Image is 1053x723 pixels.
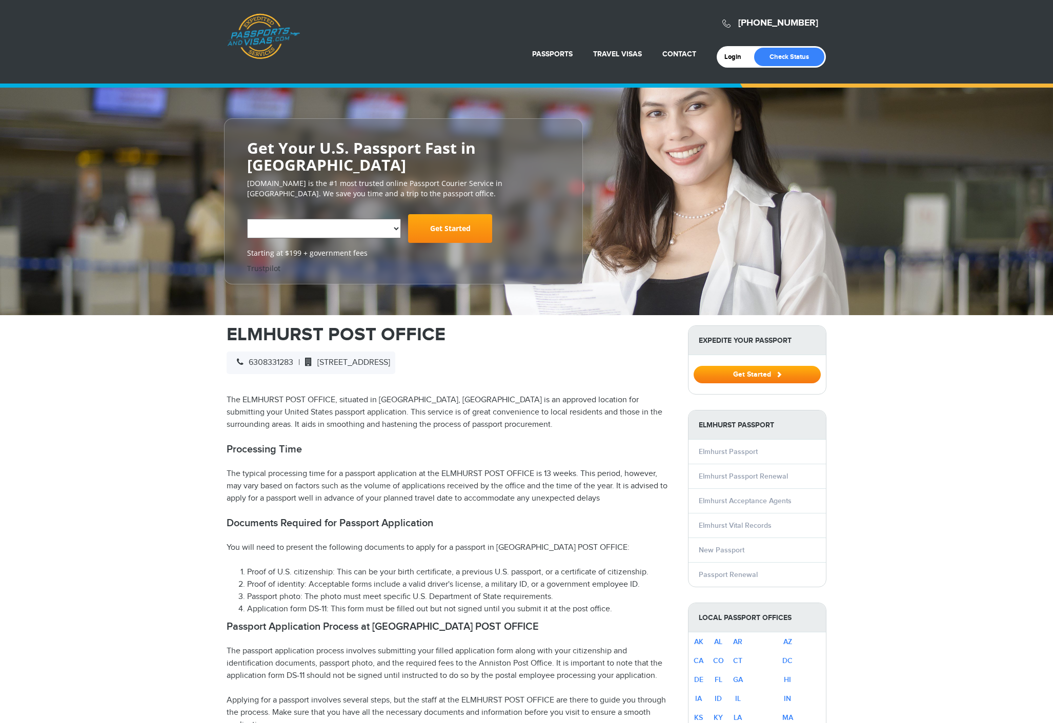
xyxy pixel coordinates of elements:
strong: Expedite Your Passport [688,326,826,355]
h2: Passport Application Process at [GEOGRAPHIC_DATA] POST OFFICE [227,621,673,633]
a: Contact [662,50,696,58]
div: | [227,352,395,374]
li: Application form DS-11: This form must be filled out but not signed until you submit it at the po... [247,603,673,615]
a: MA [782,713,793,722]
strong: Local Passport Offices [688,603,826,632]
a: CT [733,656,742,665]
a: Elmhurst Vital Records [699,521,772,530]
a: Passports [532,50,573,58]
p: You will need to present the following documents to apply for a passport in [GEOGRAPHIC_DATA] POS... [227,542,673,554]
li: Passport photo: The photo must meet specific U.S. Department of State requirements. [247,591,673,603]
a: CA [694,656,703,665]
a: AZ [783,637,792,646]
p: The passport application process involves submitting your filled application form along with your... [227,645,673,682]
a: Login [724,53,748,61]
h2: Get Your U.S. Passport Fast in [GEOGRAPHIC_DATA] [247,139,560,173]
a: KY [714,713,723,722]
a: Elmhurst Acceptance Agents [699,497,792,505]
a: IL [735,694,741,703]
a: CO [713,656,724,665]
a: Trustpilot [247,263,280,273]
a: Get Started [694,370,821,378]
p: The typical processing time for a passport application at the ELMHURST POST OFFICE is 13 weeks. T... [227,468,673,505]
button: Get Started [694,366,821,383]
a: Travel Visas [593,50,642,58]
a: Check Status [754,48,824,66]
a: DE [694,675,703,684]
p: The ELMHURST POST OFFICE, situated in [GEOGRAPHIC_DATA], [GEOGRAPHIC_DATA] is an approved locatio... [227,394,673,431]
a: IN [784,694,791,703]
a: AL [714,637,722,646]
h1: ELMHURST POST OFFICE [227,325,673,344]
a: HI [784,675,791,684]
a: LA [734,713,742,722]
a: Get Started [408,214,492,243]
strong: Elmhurst Passport [688,410,826,440]
a: Passports & [DOMAIN_NAME] [227,13,300,59]
a: Passport Renewal [699,570,758,579]
a: Elmhurst Passport [699,447,758,456]
a: [PHONE_NUMBER] [738,17,818,29]
a: DC [782,656,793,665]
a: FL [715,675,722,684]
li: Proof of identity: Acceptable forms include a valid driver's license, a military ID, or a governm... [247,579,673,591]
h2: Documents Required for Passport Application [227,517,673,529]
a: AR [733,637,742,646]
a: AK [694,637,703,646]
a: IA [695,694,702,703]
a: New Passport [699,546,744,554]
a: Elmhurst Passport Renewal [699,472,788,481]
a: ID [715,694,722,703]
li: Proof of U.S. citizenship: This can be your birth certificate, a previous U.S. passport, or a cer... [247,566,673,579]
p: [DOMAIN_NAME] is the #1 most trusted online Passport Courier Service in [GEOGRAPHIC_DATA]. We sav... [247,178,560,199]
h2: Processing Time [227,443,673,456]
a: GA [733,675,743,684]
a: KS [694,713,703,722]
span: [STREET_ADDRESS] [300,358,390,367]
span: Starting at $199 + government fees [247,248,560,258]
span: 6308331283 [232,358,293,367]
